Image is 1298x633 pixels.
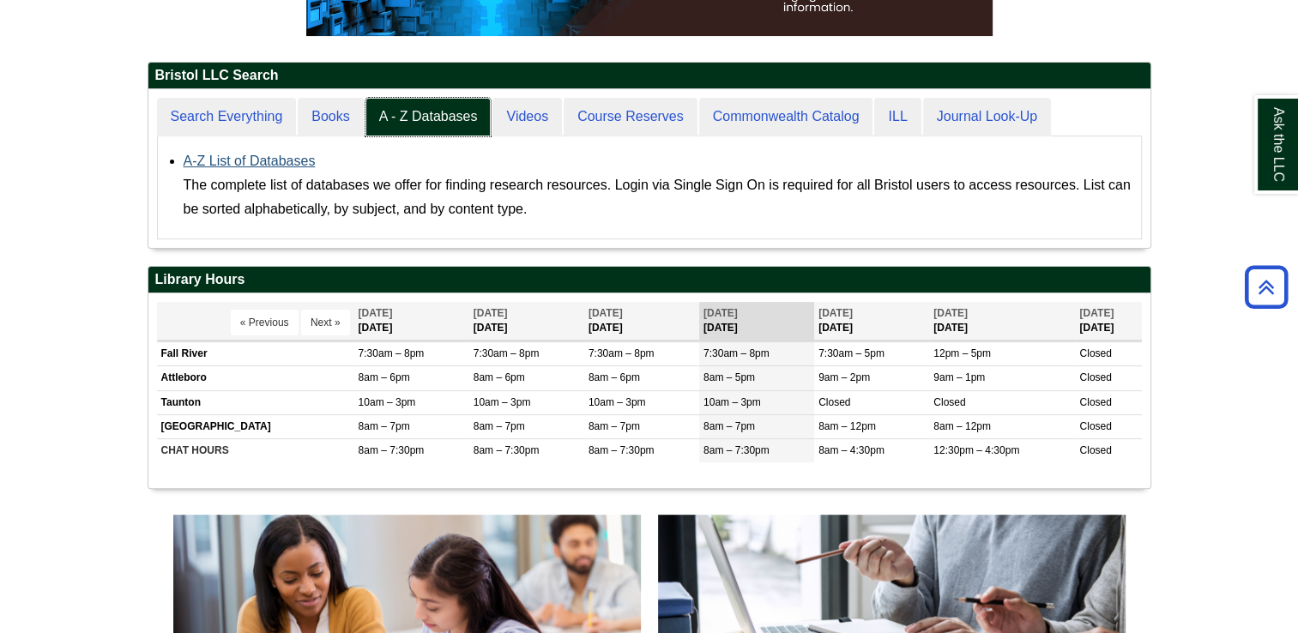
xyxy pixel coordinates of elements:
[184,154,316,168] a: A-Z List of Databases
[923,98,1051,136] a: Journal Look-Up
[157,414,354,438] td: [GEOGRAPHIC_DATA]
[1079,444,1111,456] span: Closed
[703,347,770,359] span: 7:30am – 8pm
[584,302,699,341] th: [DATE]
[703,396,761,408] span: 10am – 3pm
[148,63,1150,89] h2: Bristol LLC Search
[589,347,655,359] span: 7:30am – 8pm
[1079,396,1111,408] span: Closed
[365,98,492,136] a: A - Z Databases
[818,396,850,408] span: Closed
[933,396,965,408] span: Closed
[157,342,354,366] td: Fall River
[474,307,508,319] span: [DATE]
[474,347,540,359] span: 7:30am – 8pm
[589,420,640,432] span: 8am – 7pm
[359,396,416,408] span: 10am – 3pm
[933,307,968,319] span: [DATE]
[589,444,655,456] span: 8am – 7:30pm
[814,302,929,341] th: [DATE]
[589,307,623,319] span: [DATE]
[874,98,921,136] a: ILL
[703,444,770,456] span: 8am – 7:30pm
[933,371,985,383] span: 9am – 1pm
[184,173,1132,221] div: The complete list of databases we offer for finding research resources. Login via Single Sign On ...
[359,420,410,432] span: 8am – 7pm
[929,302,1075,341] th: [DATE]
[474,420,525,432] span: 8am – 7pm
[699,98,873,136] a: Commonwealth Catalog
[933,420,991,432] span: 8am – 12pm
[1079,420,1111,432] span: Closed
[1079,307,1114,319] span: [DATE]
[818,347,884,359] span: 7:30am – 5pm
[474,396,531,408] span: 10am – 3pm
[157,98,297,136] a: Search Everything
[157,366,354,390] td: Attleboro
[564,98,697,136] a: Course Reserves
[474,371,525,383] span: 8am – 6pm
[1075,302,1141,341] th: [DATE]
[301,310,350,335] button: Next »
[589,396,646,408] span: 10am – 3pm
[231,310,299,335] button: « Previous
[1239,275,1294,298] a: Back to Top
[298,98,363,136] a: Books
[359,371,410,383] span: 8am – 6pm
[818,371,870,383] span: 9am – 2pm
[1079,347,1111,359] span: Closed
[933,347,991,359] span: 12pm – 5pm
[818,444,884,456] span: 8am – 4:30pm
[818,307,853,319] span: [DATE]
[157,438,354,462] td: CHAT HOURS
[818,420,876,432] span: 8am – 12pm
[933,444,1019,456] span: 12:30pm – 4:30pm
[157,390,354,414] td: Taunton
[703,307,738,319] span: [DATE]
[1079,371,1111,383] span: Closed
[148,267,1150,293] h2: Library Hours
[492,98,562,136] a: Videos
[699,302,814,341] th: [DATE]
[359,444,425,456] span: 8am – 7:30pm
[703,371,755,383] span: 8am – 5pm
[589,371,640,383] span: 8am – 6pm
[359,307,393,319] span: [DATE]
[359,347,425,359] span: 7:30am – 8pm
[474,444,540,456] span: 8am – 7:30pm
[469,302,584,341] th: [DATE]
[354,302,469,341] th: [DATE]
[703,420,755,432] span: 8am – 7pm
